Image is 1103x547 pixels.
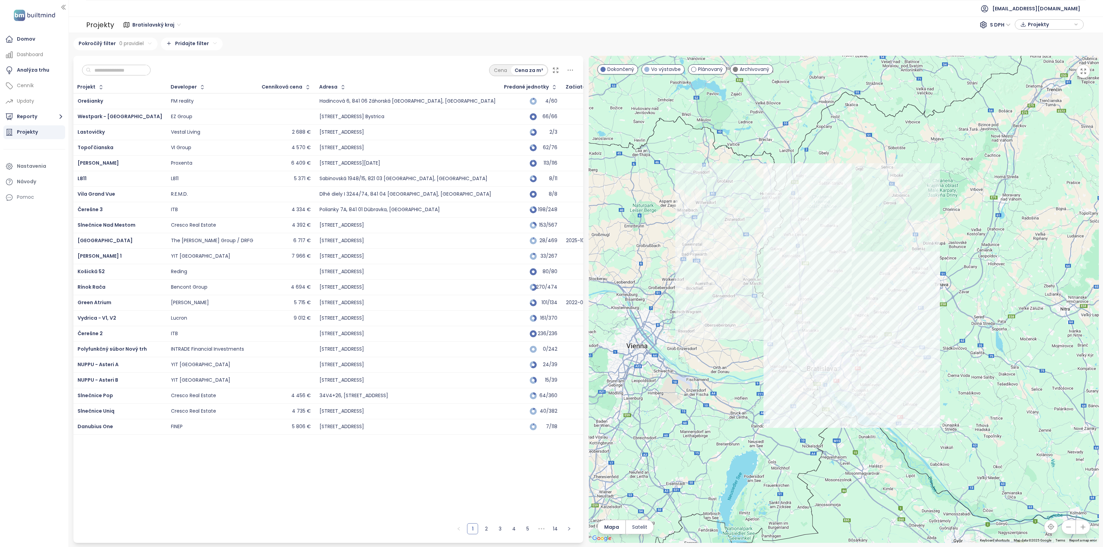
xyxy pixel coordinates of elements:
[78,314,116,321] a: Vydrica - V1, V2
[292,207,311,213] div: 4 334 €
[78,299,111,306] a: Green Atrium
[540,362,557,367] div: 24/39
[78,97,103,104] a: Orešianky
[78,237,133,244] span: [GEOGRAPHIC_DATA]
[320,424,364,430] div: [STREET_ADDRESS]
[171,362,230,368] div: YIT [GEOGRAPHIC_DATA]
[292,145,311,151] div: 4 570 €
[1014,538,1051,542] span: Map data ©2025 Google
[3,159,65,173] a: Nastavenia
[78,268,105,275] a: Košická 52
[17,81,34,90] div: Cenník
[12,8,57,22] img: logo
[320,331,364,337] div: [STREET_ADDRESS]
[540,130,557,134] div: 2/3
[78,144,113,151] a: Topoľčianska
[564,523,575,534] button: right
[320,114,384,120] div: [STREET_ADDRESS] Bystrica
[78,128,105,135] a: Lastovičky
[3,32,65,46] a: Domov
[1019,19,1080,30] div: button
[171,238,253,244] div: The [PERSON_NAME] Group / DRFG
[590,534,613,543] img: Google
[171,160,192,166] div: Proxenta
[1055,538,1065,542] a: Terms (opens in new tab)
[73,38,158,50] div: Pokročilý filter
[171,129,200,135] div: Vestal Living
[17,128,38,136] div: Projekty
[171,284,208,290] div: Bencont Group
[294,315,311,321] div: 9 012 €
[320,98,496,104] div: Hadincová 6, 841 06 Záhorská [GEOGRAPHIC_DATA], [GEOGRAPHIC_DATA]
[3,125,65,139] a: Projekty
[490,65,511,75] div: Cena
[523,524,533,534] a: 5
[292,408,311,414] div: 4 735 €
[3,94,65,108] a: Updaty
[171,222,216,228] div: Cresco Real Estate
[540,316,557,320] div: 161/370
[320,362,364,368] div: [STREET_ADDRESS]
[78,175,87,182] a: LB11
[540,331,557,336] div: 236/236
[540,378,557,382] div: 15/39
[78,113,162,120] span: Westpark - [GEOGRAPHIC_DATA]
[495,523,506,534] li: 3
[320,207,440,213] div: Polianky 7A, 841 01 Dúbravka, [GEOGRAPHIC_DATA]
[320,238,364,244] div: [STREET_ADDRESS]
[590,534,613,543] a: Open this area in Google Maps (opens a new window)
[536,523,547,534] span: •••
[320,300,364,306] div: [STREET_ADDRESS]
[171,191,188,197] div: R.E.M.D.
[78,330,103,337] span: Čerešne 2
[540,238,557,243] div: 28/469
[78,221,135,228] a: Slnečnice Nad Mestom
[540,192,557,196] div: 8/8
[566,85,613,89] div: Začiatok výstavby
[990,20,1011,30] span: S DPH
[292,253,311,259] div: 7 966 €
[467,523,478,534] li: 1
[540,99,557,103] div: 4/60
[78,392,113,399] span: Slnečnice Pop
[291,284,311,290] div: 4 694 €
[77,85,95,89] div: Projekt
[171,114,192,120] div: EZ Group
[540,223,557,227] div: 153/567
[78,361,119,368] span: NUPPU - Asteri A
[171,377,230,383] div: YIT [GEOGRAPHIC_DATA]
[17,193,34,202] div: Pomoc
[540,176,557,181] div: 8/11
[86,18,114,32] div: Projekty
[540,207,557,212] div: 198/248
[78,407,114,414] a: Slnečnice Uniq
[171,145,191,151] div: VI Group
[504,85,549,89] span: Predané jednotky
[320,253,364,259] div: [STREET_ADDRESS]
[536,523,547,534] li: Nasledujúcich 5 strán
[522,523,533,534] li: 5
[171,346,244,352] div: INTRADE Financial Investments
[320,346,364,352] div: [STREET_ADDRESS]
[171,207,178,213] div: ITB
[481,523,492,534] li: 2
[540,254,557,258] div: 33/267
[320,408,364,414] div: [STREET_ADDRESS]
[320,129,364,135] div: [STREET_ADDRESS]
[17,177,36,186] div: Návody
[1028,19,1072,30] span: Projekty
[119,40,144,47] span: 0 pravidiel
[698,65,723,73] span: Plánovaný
[598,520,625,534] button: Mapa
[171,393,216,399] div: Cresco Real Estate
[78,345,147,352] span: Polyfunkčný súbor Nový trh
[78,283,105,290] a: Rínok Rača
